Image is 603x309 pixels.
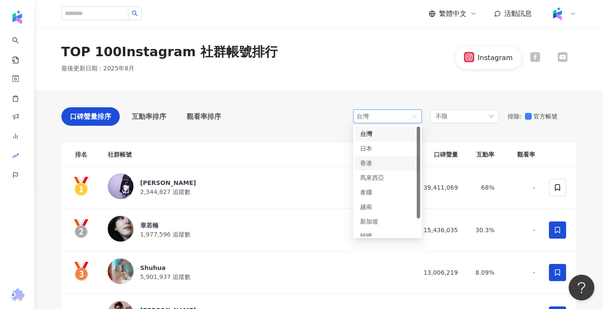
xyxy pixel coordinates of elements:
div: 新加坡 [360,217,388,226]
div: 39,411,069 [420,183,458,192]
span: down [489,114,494,119]
span: 2,344,827 追蹤數 [140,188,191,195]
span: 觀看率排序 [187,111,221,122]
div: [PERSON_NAME] [140,179,196,187]
span: rise [12,147,19,167]
span: search [132,10,138,16]
img: KOL Avatar [108,258,133,284]
a: KOL Avatar章若楠1,977,596 追蹤數 [108,216,406,244]
th: 觀看率 [501,143,542,167]
th: 互動率 [465,143,501,167]
img: Kolr%20app%20icon%20%281%29.png [549,6,566,22]
div: 馬來西亞 [360,173,388,182]
div: 越南 [360,202,388,212]
span: 5,901,937 追蹤數 [140,273,191,280]
span: 繁體中文 [439,9,467,18]
div: 15,436,035 [420,225,458,235]
div: 香港 [360,158,388,168]
th: 口碑聲量 [413,143,465,167]
a: search [12,31,29,64]
div: 8.09% [472,268,494,277]
img: chrome extension [9,288,26,302]
a: KOL Avatar[PERSON_NAME]2,344,827 追蹤數 [108,173,406,202]
td: - [501,167,542,209]
a: KOL AvatarShuhua5,901,937 追蹤數 [108,258,406,287]
div: 日本 [360,144,388,153]
span: 1,977,596 追蹤數 [140,231,191,238]
div: 68% [472,183,494,192]
th: 排名 [61,143,101,167]
img: KOL Avatar [108,216,133,242]
span: 不限 [436,112,448,121]
div: 台灣 [357,110,385,123]
div: 泰國 [360,188,388,197]
p: 最後更新日期 ： 2025年8月 [61,64,135,73]
iframe: Help Scout Beacon - Open [569,275,594,300]
span: 排除 : [508,113,522,120]
div: 章若楠 [140,221,191,230]
img: KOL Avatar [108,173,133,199]
div: Instagram [478,53,512,63]
img: logo icon [10,10,24,24]
div: TOP 100 Instagram 社群帳號排行 [61,43,278,61]
td: - [501,251,542,294]
span: 官方帳號 [532,112,561,121]
div: 台灣 [360,129,388,139]
span: 互動率排序 [132,111,166,122]
th: 社群帳號 [101,143,413,167]
div: 30.3% [472,225,494,235]
div: 13,006,219 [420,268,458,277]
span: 口碑聲量排序 [70,111,111,122]
div: 韓國 [360,231,388,241]
span: 活動訊息 [504,9,532,18]
td: - [501,209,542,251]
div: Shuhua [140,264,191,272]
